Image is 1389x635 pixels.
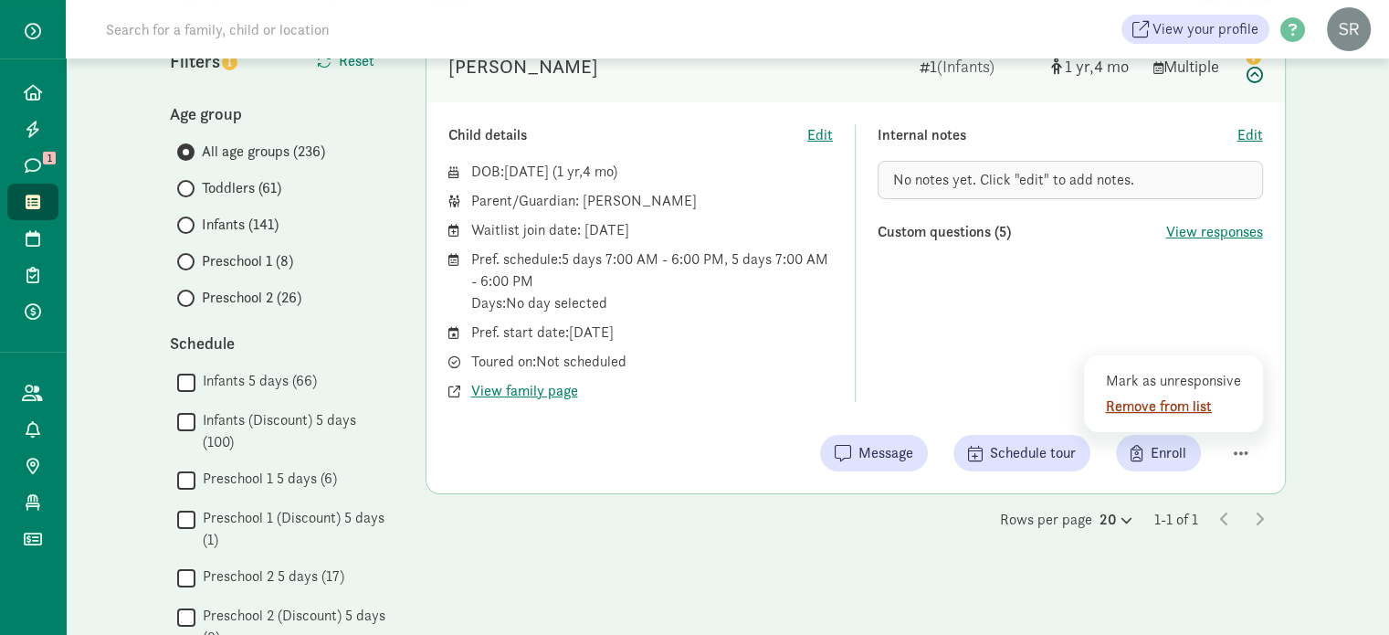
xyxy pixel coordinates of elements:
[95,11,607,48] input: Search for a family, child or location
[1106,370,1247,392] div: Mark as unresponsive
[302,43,389,79] button: Reset
[504,162,549,181] span: [DATE]
[878,124,1237,146] div: Internal notes
[893,170,1134,189] span: No notes yet. Click "edit" to add notes.
[202,177,281,199] span: Toddlers (61)
[195,370,317,392] label: Infants 5 days (66)
[170,101,389,126] div: Age group
[170,331,389,355] div: Schedule
[448,52,598,81] div: Parker Maresca
[1153,54,1226,79] div: Multiple
[202,214,279,236] span: Infants (141)
[1152,18,1258,40] span: View your profile
[43,152,56,164] span: 1
[583,162,613,181] span: 4
[1121,15,1269,44] a: View your profile
[426,509,1286,531] div: Rows per page 1-1 of 1
[195,468,337,490] label: Preschool 1 5 days (6)
[953,435,1090,471] button: Schedule tour
[1151,442,1186,464] span: Enroll
[202,287,301,309] span: Preschool 2 (26)
[448,124,808,146] div: Child details
[1065,56,1094,77] span: 1
[858,442,913,464] span: Message
[195,566,344,587] label: Preschool 2 5 days (17)
[1051,54,1139,79] div: [object Object]
[807,124,833,146] button: Edit
[937,56,994,77] span: (Infants)
[471,322,834,344] div: Pref. start date: [DATE]
[471,380,578,402] button: View family page
[1298,547,1389,635] iframe: Chat Widget
[202,141,325,163] span: All age groups (236)
[195,409,389,453] label: Infants (Discount) 5 days (100)
[170,48,279,75] div: Filters
[990,442,1076,464] span: Schedule tour
[920,54,1036,79] div: 1
[471,351,834,373] div: Toured on: Not scheduled
[1237,124,1263,146] button: Edit
[1166,221,1263,243] button: View responses
[820,435,928,471] button: Message
[7,147,58,184] a: 1
[1094,56,1129,77] span: 4
[1100,509,1132,531] div: 20
[339,50,374,72] span: Reset
[202,250,293,272] span: Preschool 1 (8)
[471,249,834,314] div: Pref. schedule: 5 days 7:00 AM - 6:00 PM, 5 days 7:00 AM - 6:00 PM Days: No day selected
[557,162,583,181] span: 1
[471,161,834,183] div: DOB: ( )
[1116,435,1201,471] button: Enroll
[878,221,1166,243] div: Custom questions (5)
[471,219,834,241] div: Waitlist join date: [DATE]
[471,190,834,212] div: Parent/Guardian: [PERSON_NAME]
[195,507,389,551] label: Preschool 1 (Discount) 5 days (1)
[1106,396,1247,418] div: Remove from list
